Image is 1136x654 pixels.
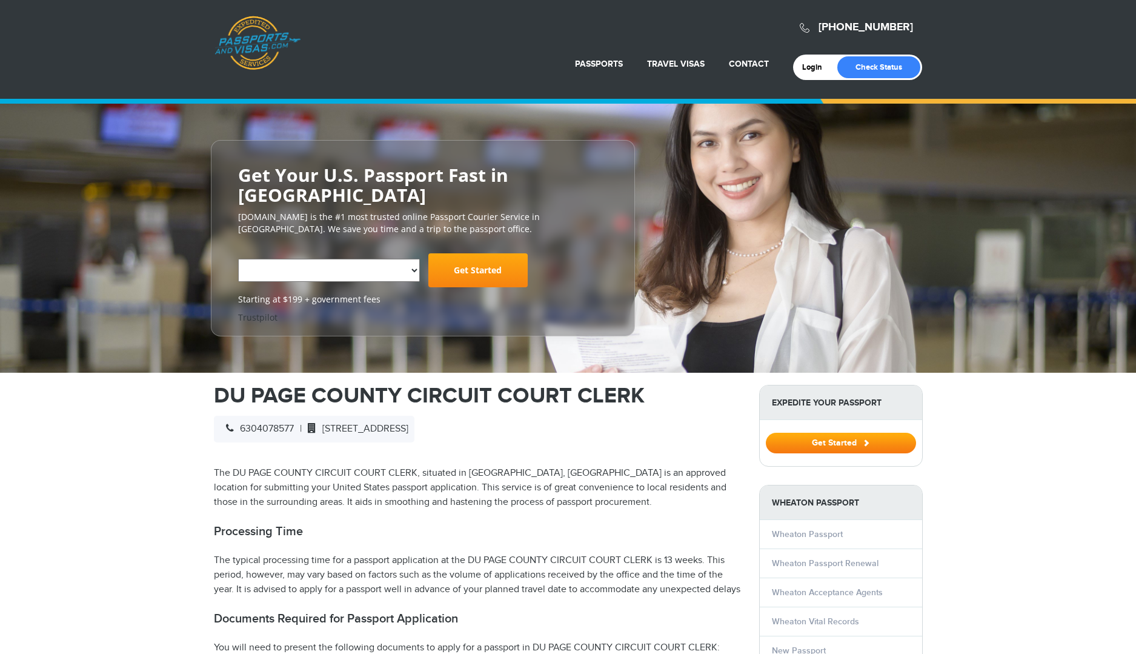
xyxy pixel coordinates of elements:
[760,485,922,520] strong: Wheaton Passport
[214,416,414,442] div: |
[214,612,741,626] h2: Documents Required for Passport Application
[238,293,608,305] span: Starting at $199 + government fees
[772,529,843,539] a: Wheaton Passport
[214,553,741,597] p: The typical processing time for a passport application at the DU PAGE COUNTY CIRCUIT COURT CLERK ...
[766,438,916,447] a: Get Started
[647,59,705,69] a: Travel Visas
[819,21,913,34] a: [PHONE_NUMBER]
[772,558,879,569] a: Wheaton Passport Renewal
[220,423,294,435] span: 6304078577
[214,524,741,539] h2: Processing Time
[772,616,859,627] a: Wheaton Vital Records
[760,385,922,420] strong: Expedite Your Passport
[837,56,920,78] a: Check Status
[428,253,528,287] a: Get Started
[302,423,408,435] span: [STREET_ADDRESS]
[238,165,608,205] h2: Get Your U.S. Passport Fast in [GEOGRAPHIC_DATA]
[802,62,831,72] a: Login
[214,16,301,70] a: Passports & [DOMAIN_NAME]
[214,385,741,407] h1: DU PAGE COUNTY CIRCUIT COURT CLERK
[766,433,916,453] button: Get Started
[575,59,623,69] a: Passports
[238,211,608,235] p: [DOMAIN_NAME] is the #1 most trusted online Passport Courier Service in [GEOGRAPHIC_DATA]. We sav...
[214,466,741,510] p: The DU PAGE COUNTY CIRCUIT COURT CLERK, situated in [GEOGRAPHIC_DATA], [GEOGRAPHIC_DATA] is an ap...
[729,59,769,69] a: Contact
[772,587,883,598] a: Wheaton Acceptance Agents
[238,312,277,323] a: Trustpilot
